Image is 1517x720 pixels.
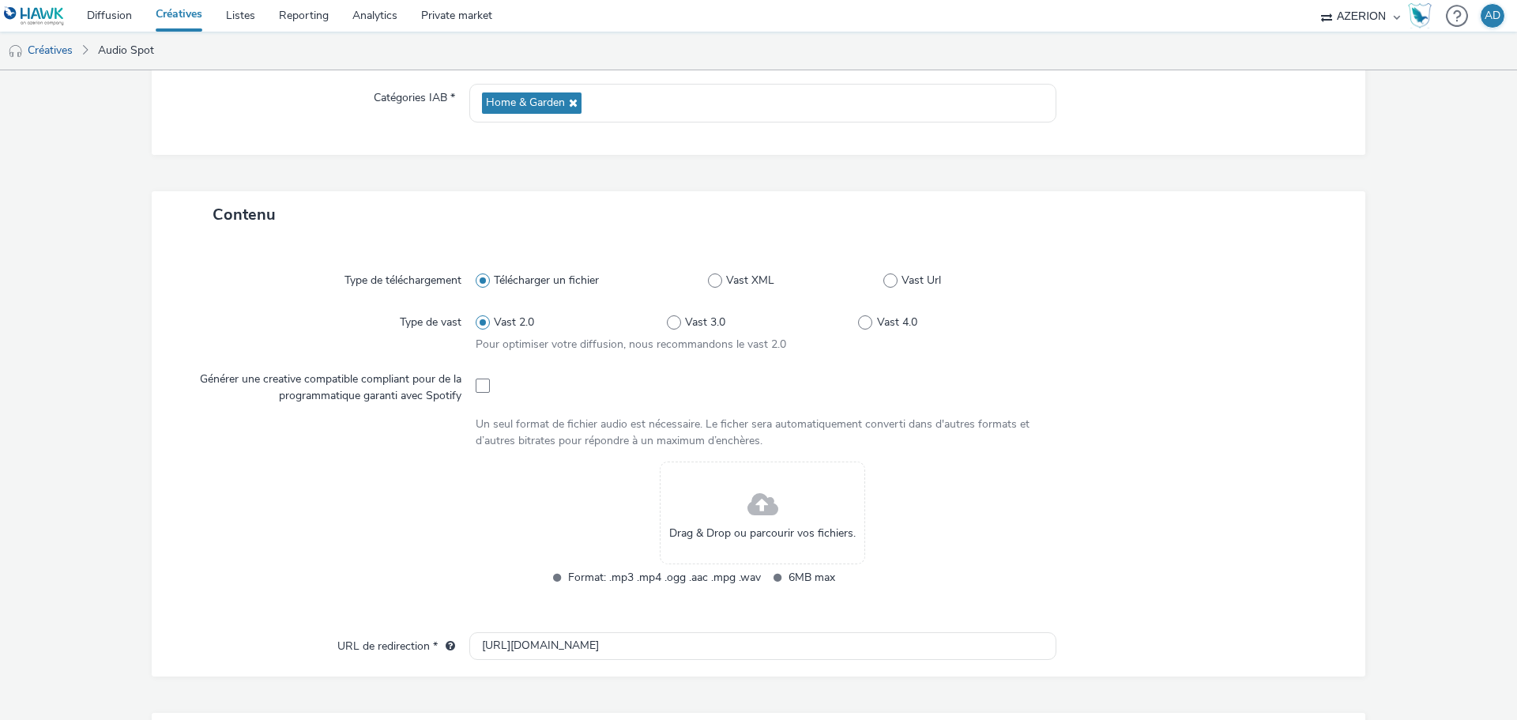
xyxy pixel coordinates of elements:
[4,6,65,26] img: undefined Logo
[486,96,565,110] span: Home & Garden
[90,32,162,70] a: Audio Spot
[331,632,461,654] label: URL de redirection *
[789,568,981,586] span: 6MB max
[494,315,534,330] span: Vast 2.0
[877,315,917,330] span: Vast 4.0
[685,315,725,330] span: Vast 3.0
[494,273,599,288] span: Télécharger un fichier
[338,266,468,288] label: Type de téléchargement
[669,526,856,541] span: Drag & Drop ou parcourir vos fichiers.
[438,639,455,654] div: L'URL de redirection sera utilisée comme URL de validation avec certains SSP et ce sera l'URL de ...
[8,43,24,59] img: audio
[476,337,786,352] span: Pour optimiser votre diffusion, nous recommandons le vast 2.0
[902,273,941,288] span: Vast Url
[1408,3,1432,28] img: Hawk Academy
[726,273,774,288] span: Vast XML
[1485,4,1500,28] div: AD
[180,365,468,404] label: Générer une creative compatible compliant pour de la programmatique garanti avec Spotify
[367,84,461,106] label: Catégories IAB *
[213,204,276,225] span: Contenu
[469,632,1056,660] input: url...
[568,568,761,586] span: Format: .mp3 .mp4 .ogg .aac .mpg .wav
[393,308,468,330] label: Type de vast
[1408,3,1438,28] a: Hawk Academy
[476,417,1050,449] div: Un seul format de fichier audio est nécessaire. Le ficher sera automatiquement converti dans d'au...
